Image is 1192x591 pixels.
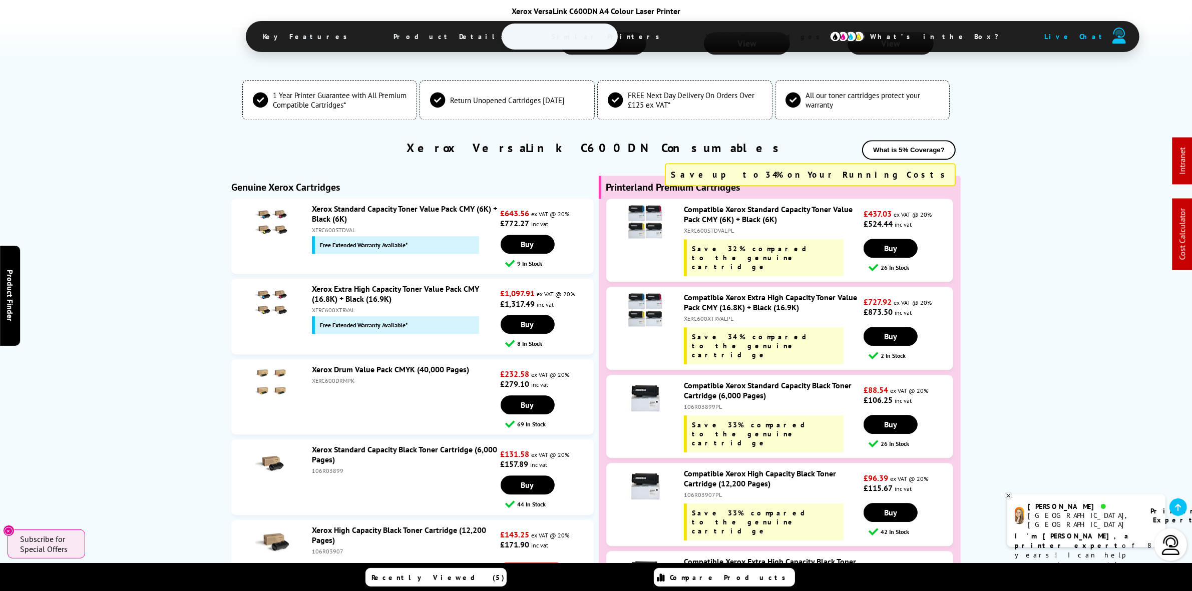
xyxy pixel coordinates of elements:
span: Buy [884,331,897,341]
span: Product Details [379,25,526,49]
div: [PERSON_NAME] [1028,502,1138,511]
strong: £232.58 [501,369,530,379]
a: Compare Products [654,568,795,586]
span: ex VAT @ 20% [890,387,928,394]
img: Xerox Extra High Capacity Toner Value Pack CMY (16.8K) + Black (16.9K) [254,284,289,319]
span: Save 34% compared to the genuine cartridge [692,332,817,359]
span: inc vat [531,461,548,468]
span: Save 33% compared to the genuine cartridge [692,508,815,535]
div: 8 In Stock [506,339,594,348]
b: Printerland Premium Cartridges [606,181,740,194]
span: 1 Year Printer Guarantee with All Premium Compatible Cartridges* [273,91,407,110]
span: Buy [884,507,897,517]
span: Recently Viewed (5) [372,573,505,582]
span: Product Finder [5,270,15,321]
span: inc vat [895,397,912,404]
span: Buy [521,239,534,249]
div: 69 In Stock [506,419,594,429]
div: [GEOGRAPHIC_DATA], [GEOGRAPHIC_DATA] [1028,511,1138,529]
div: 106R03907 [312,547,498,555]
span: ex VAT @ 20% [894,211,932,218]
strong: £115.67 [864,483,893,493]
div: XERC600XTRVALPL [684,315,861,322]
div: Save up to 34% on Your Running Costs [665,163,956,186]
strong: £1,097.91 [501,288,535,298]
span: Key Features [248,25,368,49]
span: Return Unopened Cartridges [DATE] [450,96,565,105]
span: Subscribe for Special Offers [20,534,75,554]
img: Compatible Xerox Standard Capacity Toner Value Pack CMY (6K) + Black (6K) [628,204,663,239]
span: Save 33% compared to the genuine cartridge [692,420,815,447]
img: Xerox Standard Capacity Toner Value Pack CMY (6K) + Black (6K) [254,204,289,239]
strong: £143.25 [501,529,530,539]
span: inc vat [895,221,912,228]
div: 106R03899 [312,467,498,474]
strong: £131.58 [501,449,530,459]
b: I'm [PERSON_NAME], a printer expert [1015,531,1131,550]
img: user-headset-light.svg [1161,535,1181,555]
span: What’s in the Box? [856,25,1024,49]
a: Xerox Standard Capacity Black Toner Cartridge (6,000 Pages) [312,444,497,464]
a: Compatible Xerox Standard Capacity Black Toner Cartridge (6,000 Pages) [684,380,852,400]
div: 42 In Stock [869,527,953,536]
div: Xerox VersaLink C600DN A4 Colour Laser Printer [246,6,947,16]
span: ex VAT @ 20% [532,371,570,378]
span: ex VAT @ 20% [890,475,928,482]
button: Close [3,525,15,536]
a: Recently Viewed (5) [365,568,507,586]
span: Buy [884,243,897,253]
a: Xerox Standard Capacity Toner Value Pack CMY (6K) + Black (6K) [312,204,497,224]
img: amy-livechat.png [1015,507,1024,524]
a: Compatible Xerox High Capacity Black Toner Cartridge (12,200 Pages) [684,468,836,488]
strong: £106.25 [864,395,893,405]
img: cmyk-icon.svg [830,31,865,42]
strong: £772.27 [501,218,530,228]
a: Xerox Drum Value Pack CMYK (40,000 Pages) [312,364,469,374]
div: XERC600STDVAL [312,226,498,234]
div: 26 In Stock [869,263,953,272]
div: XERC600XTRVAL [312,306,498,314]
span: ex VAT @ 20% [894,299,932,306]
span: Buy [884,419,897,429]
img: Xerox Standard Capacity Black Toner Cartridge (6,000 Pages) [254,444,289,479]
a: Xerox High Capacity Black Toner Cartridge (12,200 Pages) [312,525,486,545]
strong: £727.92 [864,297,892,307]
span: Compare Products [670,573,791,582]
span: inc vat [537,301,554,308]
span: Buy [521,480,534,490]
span: inc vat [532,220,549,228]
a: Intranet [1177,148,1187,175]
strong: £524.44 [864,219,893,229]
img: Compatible Xerox Extra High Capacity Toner Value Pack CMY (16.8K) + Black (16.9K) [628,292,663,327]
span: Similar Printers [537,25,680,49]
strong: £96.39 [864,473,888,483]
strong: £171.90 [501,539,530,549]
span: inc vat [532,541,549,549]
span: Buy [521,400,534,410]
span: ex VAT @ 20% [537,290,575,298]
span: Save 32% compared to the genuine cartridge [692,244,817,271]
div: 2 In Stock [869,351,953,360]
strong: £643.56 [501,208,530,218]
strong: £157.89 [501,459,529,469]
a: Compatible Xerox Extra High Capacity Black Toner Cartridge (16,900 Pages) [684,556,856,576]
span: inc vat [532,381,549,388]
span: Free Extended Warranty Available* [320,321,408,329]
img: Compatible Xerox High Capacity Black Toner Cartridge (12,200 Pages) [628,468,663,503]
strong: £1,317.49 [501,299,535,309]
a: Compatible Xerox Standard Capacity Toner Value Pack CMY (6K) + Black (6K) [684,204,853,224]
img: Xerox High Capacity Black Toner Cartridge (12,200 Pages) [254,525,289,560]
span: ex VAT @ 20% [532,531,570,539]
b: Genuine Xerox Cartridges [231,181,340,194]
span: Live Chat [1045,32,1107,41]
strong: £279.10 [501,379,530,389]
span: inc vat [895,309,912,316]
span: ex VAT @ 20% [532,451,570,458]
img: user-headset-duotone.svg [1112,28,1126,44]
strong: £110.67 [864,561,893,571]
div: 26 In Stock [869,439,953,448]
div: 9 In Stock [506,259,594,268]
div: XERC600DRMPK [312,377,498,384]
span: View Cartridges [691,24,845,50]
button: What is 5% Coverage? [862,140,956,160]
